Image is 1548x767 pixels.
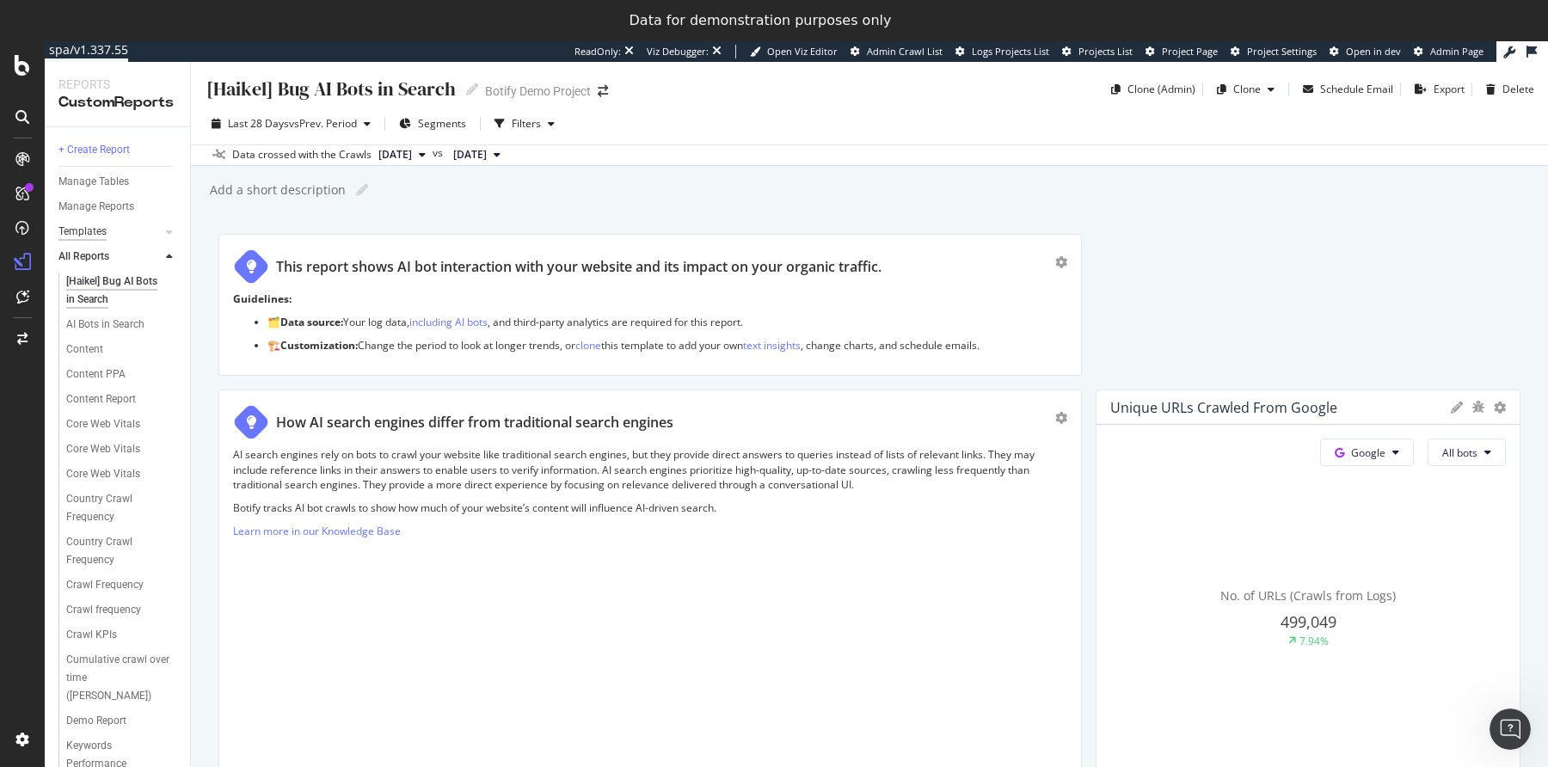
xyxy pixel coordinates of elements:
[1299,634,1329,648] div: 7.94%
[45,41,128,58] div: spa/v1.337.55
[45,41,128,62] a: spa/v1.337.55
[233,447,1067,491] p: AI search engines rely on bots to crawl your website like traditional search engines, but they pr...
[66,490,178,526] a: Country Crawl Frequency
[512,116,541,131] div: Filters
[1231,45,1317,58] a: Project Settings
[66,712,126,730] div: Demo Report
[488,110,562,138] button: Filters
[58,173,178,191] a: Manage Tables
[58,76,176,93] div: Reports
[233,291,292,306] strong: Guidelines:
[1281,611,1336,632] span: 499,049
[372,144,433,165] button: [DATE]
[1442,445,1477,460] span: All bots
[1062,45,1133,58] a: Projects List
[1428,439,1506,466] button: All bots
[418,116,466,131] span: Segments
[1320,82,1393,96] div: Schedule Email
[66,316,144,334] div: AI Bots in Search
[58,141,130,159] div: + Create Report
[66,465,178,483] a: Core Web Vitals
[280,315,343,329] strong: Data source:
[1479,76,1534,103] button: Delete
[218,234,1082,376] div: This report shows AI bot interaction with your website and its impact on your organic traffic.Gui...
[466,83,478,95] i: Edit report name
[205,76,456,102] div: [Haikel] Bug AI Bots in Search
[66,415,140,433] div: Core Web Vitals
[1502,82,1534,96] div: Delete
[1490,709,1531,750] iframe: Intercom live chat
[1430,45,1483,58] span: Admin Page
[1078,45,1133,58] span: Projects List
[433,145,446,161] span: vs
[66,651,169,705] div: Cumulative crawl over time (adele)
[1408,76,1465,103] button: Export
[233,500,1067,515] p: Botify tracks AI bot crawls to show how much of your website’s content will influence AI-driven s...
[972,45,1049,58] span: Logs Projects List
[66,341,178,359] a: Content
[409,315,488,329] a: including AI bots
[66,273,178,309] a: [Haikel] Bug AI Bots in Search
[851,45,943,58] a: Admin Crawl List
[750,45,838,58] a: Open Viz Editor
[1320,439,1414,466] button: Google
[446,144,507,165] button: [DATE]
[1220,587,1396,604] span: No. of URLs (Crawls from Logs)
[1146,45,1218,58] a: Project Page
[1247,45,1317,58] span: Project Settings
[1055,412,1067,424] div: gear
[228,116,289,131] span: Last 28 Days
[276,413,673,433] div: How AI search engines differ from traditional search engines
[66,365,126,383] div: Content PPA
[66,273,165,309] div: [Haikel] Bug AI Bots in Search
[1210,76,1281,103] button: Clone
[356,184,368,196] i: Edit report name
[66,651,178,705] a: Cumulative crawl over time ([PERSON_NAME])
[867,45,943,58] span: Admin Crawl List
[1055,256,1067,268] div: gear
[58,248,161,266] a: All Reports
[574,45,621,58] div: ReadOnly:
[66,533,163,569] div: Country Crawl Frequency
[66,712,178,730] a: Demo Report
[58,141,178,159] a: + Create Report
[1127,82,1195,96] div: Clone (Admin)
[1162,45,1218,58] span: Project Page
[66,440,140,458] div: Core Web Vitals
[58,93,176,113] div: CustomReports
[485,83,591,100] div: Botify Demo Project
[233,524,401,538] a: Learn more in our Knowledge Base
[280,338,358,353] strong: Customization:
[378,147,412,163] span: 2025 Oct. 4th
[66,390,178,408] a: Content Report
[598,85,608,97] div: arrow-right-arrow-left
[66,601,141,619] div: Crawl frequency
[289,116,357,131] span: vs Prev. Period
[1346,45,1401,58] span: Open in dev
[647,45,709,58] div: Viz Debugger:
[205,110,378,138] button: Last 28 DaysvsPrev. Period
[955,45,1049,58] a: Logs Projects List
[232,147,372,163] div: Data crossed with the Crawls
[276,257,881,277] div: This report shows AI bot interaction with your website and its impact on your organic traffic.
[767,45,838,58] span: Open Viz Editor
[208,181,346,199] div: Add a short description
[66,601,178,619] a: Crawl frequency
[66,626,178,644] a: Crawl KPIs
[1104,76,1195,103] button: Clone (Admin)
[66,440,178,458] a: Core Web Vitals
[66,533,178,569] a: Country Crawl Frequency
[1110,399,1337,416] div: Unique URLs Crawled from Google
[1434,82,1465,96] div: Export
[1471,401,1485,413] div: bug
[66,576,178,594] a: Crawl Frequency
[66,415,178,433] a: Core Web Vitals
[66,576,144,594] div: Crawl Frequency
[1233,82,1261,96] div: Clone
[66,626,117,644] div: Crawl KPIs
[1414,45,1483,58] a: Admin Page
[66,316,178,334] a: AI Bots in Search
[58,223,107,241] div: Templates
[575,338,601,353] a: clone
[66,490,163,526] div: Country Crawl Frequency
